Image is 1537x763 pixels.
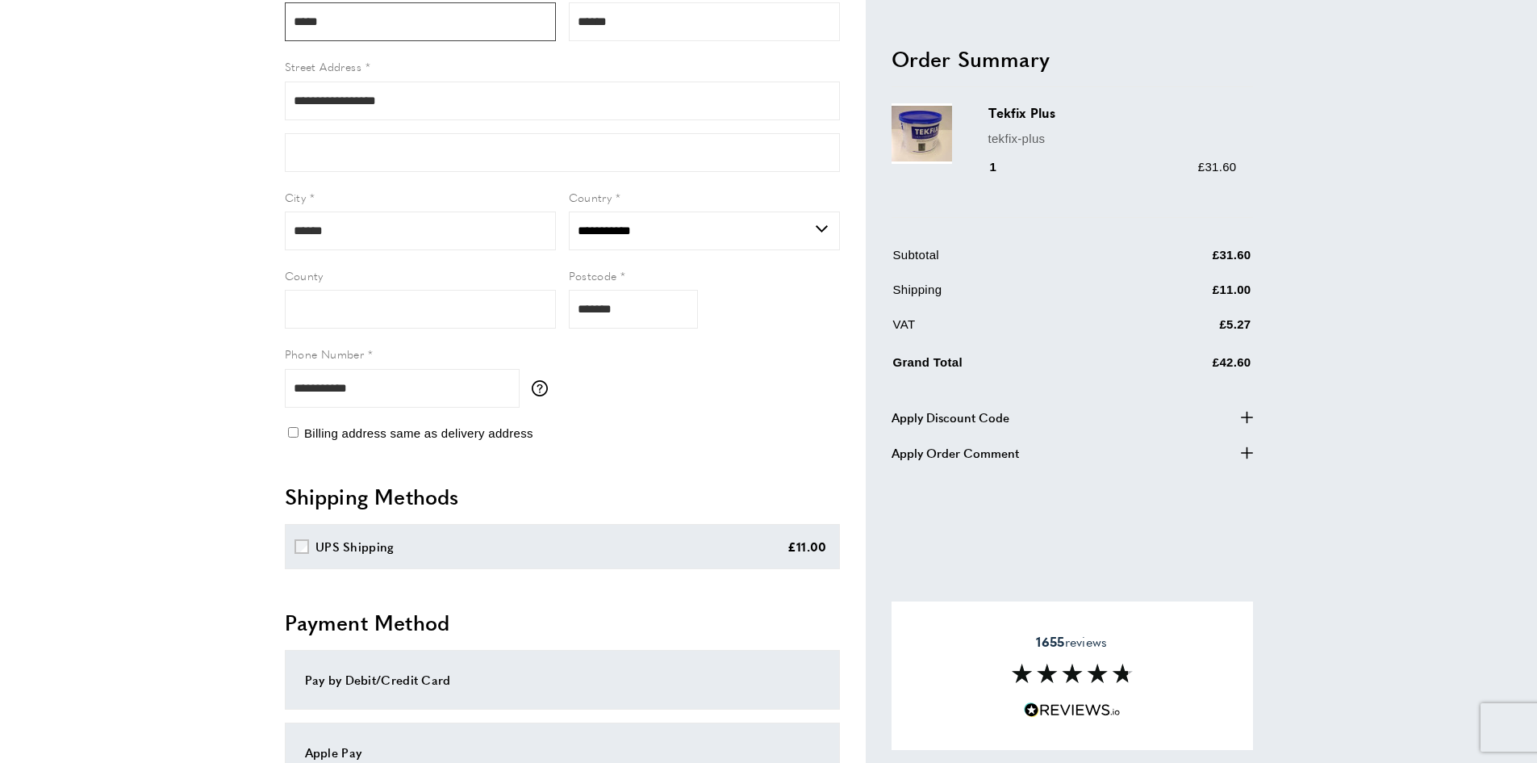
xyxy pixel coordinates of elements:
[285,608,840,637] h2: Payment Method
[304,426,533,440] span: Billing address same as delivery address
[892,407,1009,426] span: Apply Discount Code
[315,537,395,556] div: UPS Shipping
[1124,314,1251,346] td: £5.27
[285,482,840,511] h2: Shipping Methods
[893,279,1123,311] td: Shipping
[1198,159,1237,173] span: £31.60
[285,267,324,283] span: County
[1036,632,1064,651] strong: 1655
[1024,702,1121,718] img: Reviews.io 5 stars
[305,743,820,762] div: Apple Pay
[285,346,365,362] span: Phone Number
[893,314,1123,346] td: VAT
[988,103,1237,122] h3: Tekfix Plus
[285,58,362,74] span: Street Address
[1124,279,1251,311] td: £11.00
[893,245,1123,276] td: Subtotal
[569,189,612,205] span: Country
[892,103,952,164] img: Tekfix Plus
[1124,349,1251,384] td: £42.60
[1036,634,1107,650] span: reviews
[893,349,1123,384] td: Grand Total
[988,128,1237,148] p: tekfix-plus
[988,157,1020,176] div: 1
[305,670,820,690] div: Pay by Debit/Credit Card
[787,537,827,556] div: £11.00
[1124,245,1251,276] td: £31.60
[285,189,307,205] span: City
[1012,664,1133,683] img: Reviews section
[892,44,1253,73] h2: Order Summary
[288,427,299,438] input: Billing address same as delivery address
[569,267,617,283] span: Postcode
[532,380,556,396] button: More information
[892,442,1019,462] span: Apply Order Comment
